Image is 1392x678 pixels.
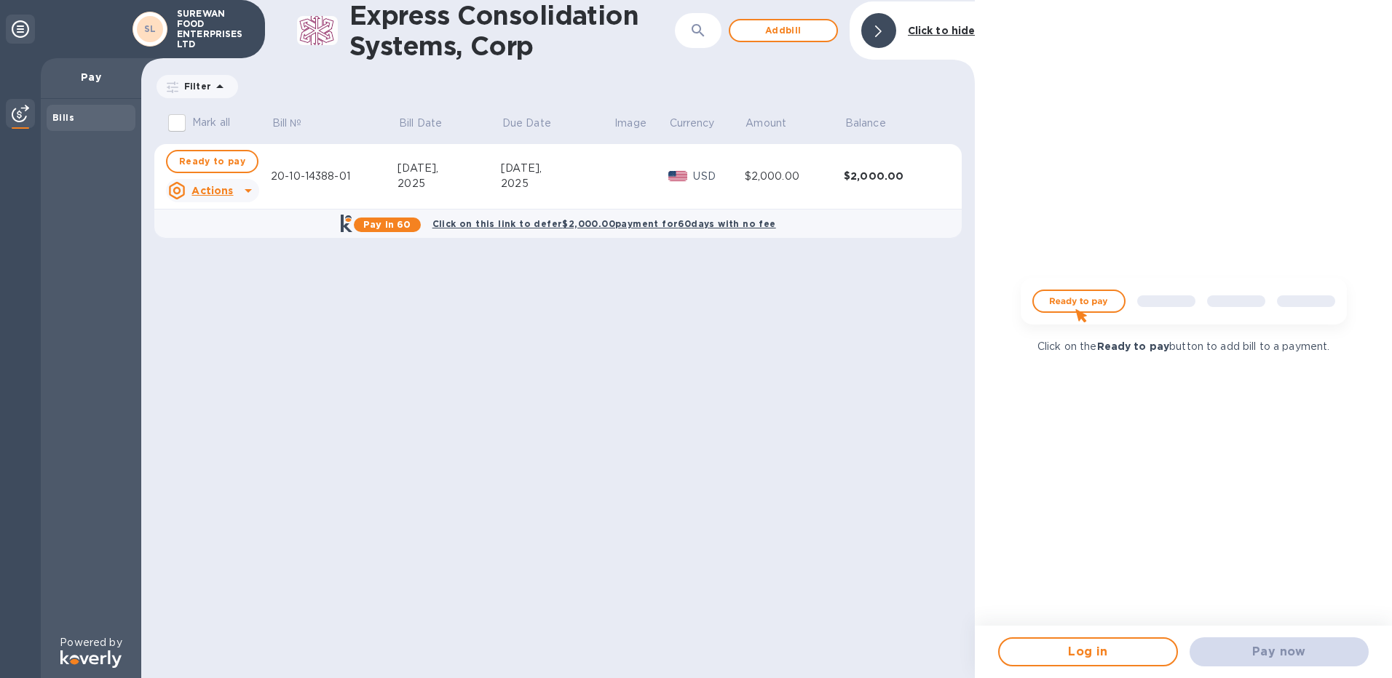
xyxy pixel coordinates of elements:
div: 2025 [398,176,501,191]
p: Mark all [192,115,230,130]
p: Powered by [60,635,122,650]
span: Bill Date [399,116,461,131]
button: Addbill [729,19,838,42]
b: Pay in 60 [363,219,411,230]
span: Ready to pay [179,153,245,170]
div: 2025 [501,176,613,191]
div: $2,000.00 [745,169,844,184]
button: Log in [998,637,1177,666]
p: USD [693,169,744,184]
b: Click to hide [908,25,976,36]
div: 20-10-14388-01 [271,169,398,184]
span: Log in [1011,643,1164,661]
p: Filter [178,80,211,92]
button: Ready to pay [166,150,258,173]
p: Due Date [502,116,551,131]
span: Add bill [742,22,825,39]
span: Amount [746,116,805,131]
p: Balance [845,116,886,131]
img: Logo [60,650,122,668]
b: SL [144,23,157,34]
p: Amount [746,116,786,131]
span: Balance [845,116,905,131]
p: Pay [52,70,130,84]
p: SUREWAN FOOD ENTERPRISES LTD [177,9,250,49]
p: Bill № [272,116,302,131]
u: Actions [191,185,233,196]
p: Bill Date [399,116,442,131]
div: [DATE], [398,161,501,176]
span: Bill № [272,116,321,131]
p: Image [614,116,646,131]
div: [DATE], [501,161,613,176]
img: USD [668,171,688,181]
p: Currency [670,116,715,131]
b: Click on this link to defer $2,000.00 payment for 60 days with no fee [432,218,776,229]
div: $2,000.00 [844,169,944,183]
b: Bills [52,112,74,123]
b: Ready to pay [1097,340,1170,352]
p: Click on the button to add bill to a payment. [1037,339,1329,354]
span: Due Date [502,116,570,131]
